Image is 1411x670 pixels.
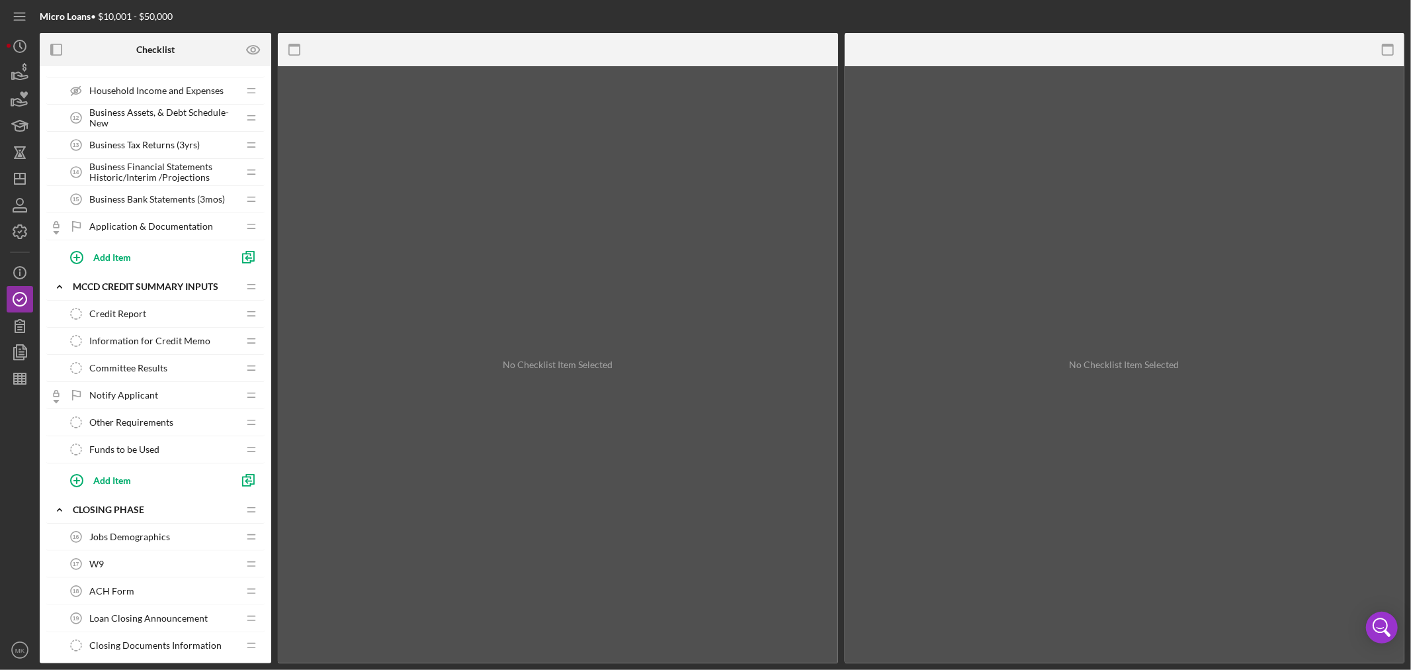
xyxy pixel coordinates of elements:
[15,647,25,654] text: MK
[60,244,232,270] button: Add Item
[73,588,79,595] tspan: 18
[89,613,208,624] span: Loan Closing Announcement
[73,281,238,292] div: MCCD Credit Summary Inputs
[60,467,232,493] button: Add Item
[7,637,33,663] button: MK
[89,586,134,597] span: ACH Form
[89,390,158,401] span: Notify Applicant
[89,140,200,150] span: Business Tax Returns (3yrs)
[73,504,238,515] div: Closing Phase
[89,309,146,319] span: Credit Report
[89,85,224,96] span: Household Income and Expenses
[89,194,225,205] span: Business Bank Statements (3mos)
[89,162,238,183] span: Business Financial Statements Historic/Interim /Projections
[73,561,79,567] tspan: 17
[89,221,213,232] span: Application & Documentation
[93,244,131,269] div: Add Item
[89,107,238,128] span: Business Assets, & Debt Schedule-New
[89,363,167,373] span: Committee Results
[40,11,173,22] div: • $10,001 - $50,000
[73,169,79,175] tspan: 14
[89,559,104,569] span: W9
[1070,359,1179,370] div: No Checklist Item Selected
[73,196,79,203] tspan: 15
[73,534,79,540] tspan: 16
[1366,612,1398,644] div: Open Intercom Messenger
[136,44,175,55] b: Checklist
[89,336,210,346] span: Information for Credit Memo
[503,359,613,370] div: No Checklist Item Selected
[73,142,79,148] tspan: 13
[40,11,91,22] b: Micro Loans
[73,115,79,121] tspan: 12
[89,640,222,651] span: Closing Documents Information
[73,615,79,622] tspan: 19
[89,417,173,428] span: Other Requirements
[89,444,159,455] span: Funds to be Used
[93,467,131,493] div: Add Item
[89,532,170,542] span: Jobs Demographics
